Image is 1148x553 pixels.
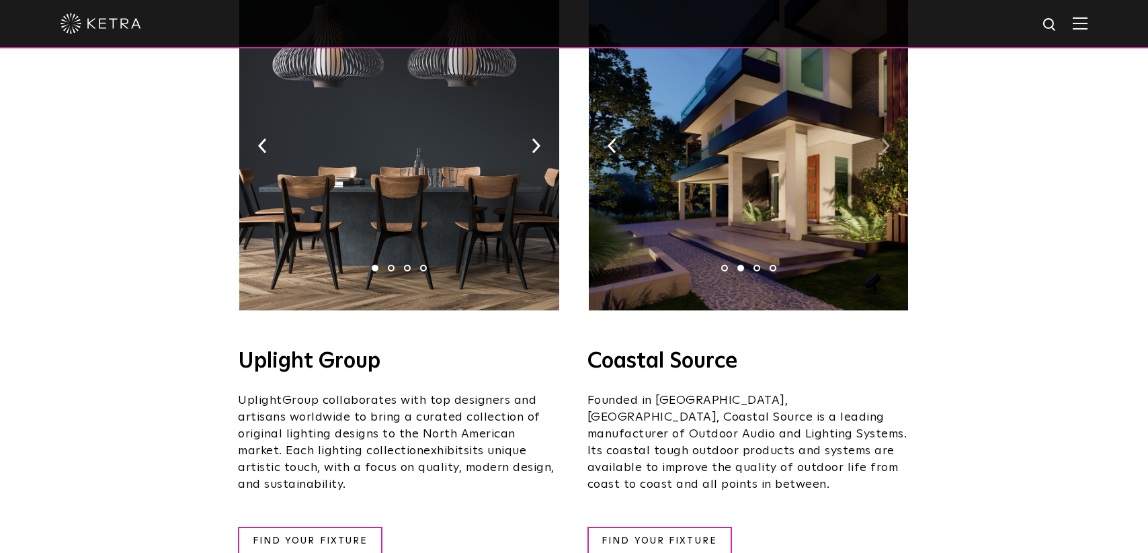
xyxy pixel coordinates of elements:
[258,138,267,153] img: arrow-left-black.svg
[423,445,469,457] span: exhibits
[881,138,890,153] img: arrow-right-black.svg
[1073,17,1088,30] img: Hamburger%20Nav.svg
[238,351,561,372] h4: Uplight Group
[238,394,282,407] span: Uplight
[1042,17,1059,34] img: search icon
[608,138,616,153] img: arrow-left-black.svg
[60,13,141,34] img: ketra-logo-2019-white
[587,394,907,491] span: Founded in [GEOGRAPHIC_DATA], [GEOGRAPHIC_DATA], Coastal Source is a leading manufacturer of Outd...
[532,138,540,153] img: arrow-right-black.svg
[238,445,555,491] span: its unique artistic touch, with a focus on quality, modern design, and sustainability.
[238,394,540,457] span: Group collaborates with top designers and artisans worldwide to bring a curated collection of ori...
[587,351,910,372] h4: Coastal Source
